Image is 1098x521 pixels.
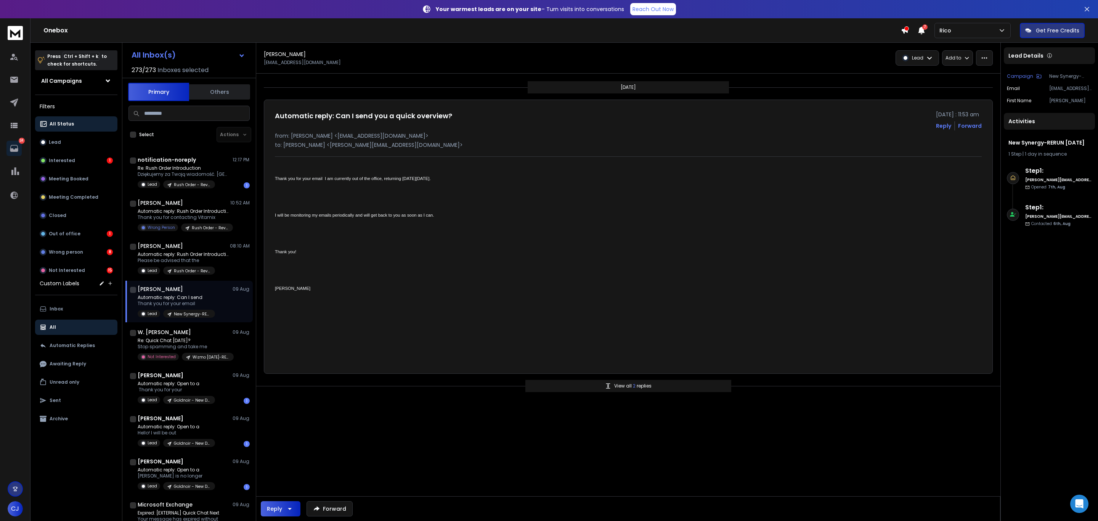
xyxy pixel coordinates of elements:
div: Reply [267,505,282,513]
div: Open Intercom Messenger [1070,495,1088,513]
p: 24 [19,138,25,144]
div: 1 [244,441,250,447]
p: Contacted [1031,221,1071,227]
button: All Status [35,116,117,132]
p: Automatic reply: Can I send [138,294,215,301]
h1: New Synergy-RERUN [DATE] [1008,139,1090,146]
button: Closed [35,208,117,223]
h3: Custom Labels [40,280,79,287]
p: Inbox [50,306,63,312]
h1: All Campaigns [41,77,82,85]
h1: [PERSON_NAME] [138,415,183,422]
p: [PERSON_NAME] [1049,98,1092,104]
p: Automatic reply: Open to a [138,467,215,473]
button: Reply [261,501,300,516]
span: CJ [8,501,23,516]
button: Interested1 [35,153,117,168]
h1: [PERSON_NAME] [138,371,183,379]
p: Expired: [EXTERNAL] Quick Chat Next [138,510,219,516]
div: 15 [107,267,113,273]
p: New Synergy-RERUN [DATE] [174,311,210,317]
p: Wrong Person [148,225,175,230]
h1: notification-noreply [138,156,196,164]
div: 1 [244,182,250,188]
div: 1 [244,484,250,490]
button: Others [189,84,250,100]
p: Lead [148,483,157,489]
p: Lead [148,268,157,273]
h3: Filters [35,101,117,112]
p: [EMAIL_ADDRESS][DOMAIN_NAME] [1049,85,1092,92]
p: Re: Quick Chat [DATE]? [138,338,229,344]
button: Not Interested15 [35,263,117,278]
label: Select [139,132,154,138]
p: Meeting Completed [49,194,98,200]
h1: [PERSON_NAME] [138,242,183,250]
p: Rico [939,27,954,34]
p: Meeting Booked [49,176,88,182]
button: All Campaigns [35,73,117,88]
a: Reach Out Now [630,3,676,15]
h3: Inboxes selected [157,66,209,75]
p: New Synergy-RERUN [DATE] [1049,73,1092,79]
p: 10:52 AM [230,200,250,206]
p: All Status [50,121,74,127]
p: Get Free Credits [1036,27,1079,34]
span: 6th, Aug [1053,221,1071,227]
p: Rush Order - Reverse Logistics [DATE] Sub [DATE] [174,268,210,274]
span: 273 / 273 [132,66,156,75]
span: I will be monitoring my emails periodically and will get back to you as soon as I can. [275,213,434,217]
h6: [PERSON_NAME][EMAIL_ADDRESS][DOMAIN_NAME] [1025,177,1092,183]
div: Activities [1004,113,1095,130]
p: Not Interested [49,267,85,273]
p: [DATE] : 11:53 am [936,111,982,118]
p: 09 Aug [233,415,250,421]
h1: [PERSON_NAME] [138,458,183,465]
p: View all replies [614,383,652,389]
p: Goldnoir - New Domain [DATE] [174,397,210,403]
p: Unread only [50,379,79,385]
button: Get Free Credits [1020,23,1085,38]
p: Not Interested [148,354,176,360]
button: Inbox [35,301,117,317]
button: Sent [35,393,117,408]
div: 8 [107,249,113,255]
p: All [50,324,56,330]
p: – Turn visits into conversations [436,5,624,13]
p: Awaiting Reply [50,361,86,367]
button: Reply [936,122,951,130]
p: Please be advised that the [138,257,229,264]
button: Archive [35,411,117,426]
p: Out of office [49,231,80,237]
p: Rush Order - Reverse Logistics [DATE] Sub [DATE] [174,182,210,188]
strong: Your warmest leads are on your site [436,5,541,13]
h1: [PERSON_NAME] [138,285,183,293]
span: 7 [922,24,928,30]
p: Archive [50,416,68,422]
p: Wrong person [49,249,83,255]
button: Campaign [1007,73,1042,79]
p: [DATE] [621,84,636,90]
p: Goldnoir - New Domain [DATE] [174,484,210,489]
button: Automatic Replies [35,338,117,353]
span: Ctrl + Shift + k [63,52,100,61]
button: Wrong person8 [35,244,117,260]
div: | [1008,151,1090,157]
p: Press to check for shortcuts. [47,53,107,68]
button: Lead [35,135,117,150]
p: [EMAIL_ADDRESS][DOMAIN_NAME] [264,59,341,66]
p: Automatic reply: Open to a [138,424,215,430]
p: Automatic reply: Rush Order Introduction [138,251,229,257]
button: All Inbox(s) [125,47,251,63]
p: Dziękujemy za Twoją wiadomość. [GEOGRAPHIC_DATA] [138,171,229,177]
div: 1 [107,231,113,237]
p: Thank you for your email [138,301,215,307]
p: 08:10 AM [230,243,250,249]
h6: Step 1 : [1025,166,1092,175]
h1: Automatic reply: Can I send you a quick overview? [275,111,452,121]
p: 09 Aug [233,372,250,378]
p: Lead Details [1008,52,1043,59]
p: from: [PERSON_NAME] <[EMAIL_ADDRESS][DOMAIN_NAME]> [275,132,982,140]
p: Add to [945,55,961,61]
